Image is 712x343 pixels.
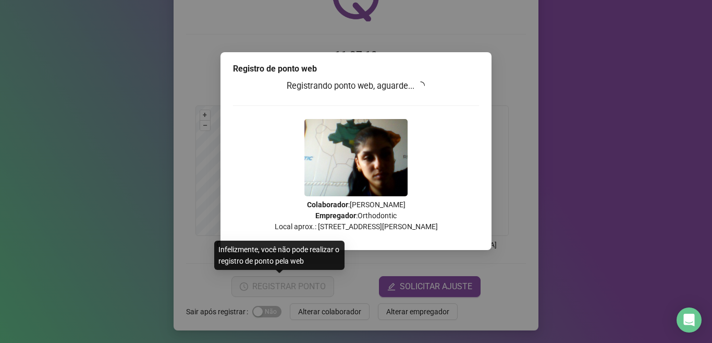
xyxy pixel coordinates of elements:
[233,79,479,93] h3: Registrando ponto web, aguarde...
[307,200,348,209] strong: Colaborador
[315,211,356,220] strong: Empregador
[677,307,702,333] div: Open Intercom Messenger
[416,81,425,90] span: loading
[233,63,479,75] div: Registro de ponto web
[214,241,345,270] div: Infelizmente, você não pode realizar o registro de ponto pela web
[233,199,479,232] p: : [PERSON_NAME] : Orthodontic Local aprox.: [STREET_ADDRESS][PERSON_NAME]
[304,119,408,196] img: Z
